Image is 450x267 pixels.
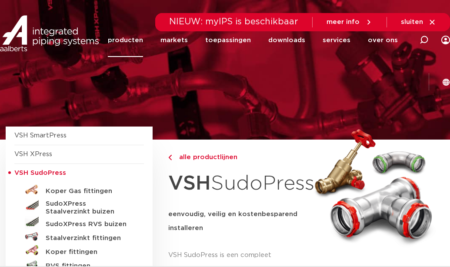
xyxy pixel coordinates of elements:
a: SudoXPress Staalverzinkt buizen [14,197,144,216]
h5: SudoXPress Staalverzinkt buizen [46,200,132,216]
h5: Koper fittingen [46,248,132,256]
span: NIEUW: myIPS is beschikbaar [169,17,298,26]
a: Koper fittingen [14,244,144,257]
a: SudoXPress RVS buizen [14,216,144,230]
a: VSH XPress [14,151,52,157]
a: over ons [368,23,398,57]
span: alle productlijnen [174,154,237,160]
h5: SudoXPress RVS buizen [46,220,132,228]
nav: Menu [108,23,398,57]
a: producten [108,23,143,57]
span: VSH SudoPress [14,170,66,176]
strong: VSH [168,174,211,194]
strong: eenvoudig, veilig en kostenbesparend installeren [168,211,297,231]
a: meer info [327,18,373,26]
a: Koper Gas fittingen [14,183,144,197]
a: VSH SmartPress [14,132,67,139]
span: sluiten [401,19,423,25]
span: meer info [327,19,360,25]
a: Staalverzinkt fittingen [14,230,144,244]
h5: Koper Gas fittingen [46,187,132,195]
a: alle productlijnen [168,152,304,163]
a: services [323,23,350,57]
a: downloads [268,23,305,57]
h1: SudoPress [168,167,304,200]
a: sluiten [401,18,436,26]
a: markets [160,23,188,57]
img: chevron-right.svg [168,155,172,160]
h5: Staalverzinkt fittingen [46,234,132,242]
div: my IPS [441,30,450,50]
a: toepassingen [205,23,251,57]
